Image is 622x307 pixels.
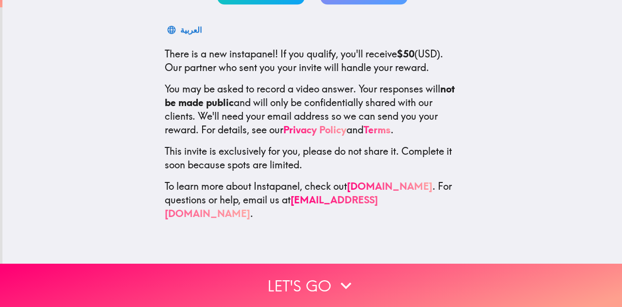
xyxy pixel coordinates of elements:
[180,23,202,36] div: العربية
[283,124,346,136] a: Privacy Policy
[363,124,391,136] a: Terms
[347,180,432,192] a: [DOMAIN_NAME]
[165,180,460,220] p: To learn more about Instapanel, check out . For questions or help, email us at .
[397,48,415,60] b: $50
[165,194,378,219] a: [EMAIL_ADDRESS][DOMAIN_NAME]
[165,82,460,137] p: You may be asked to record a video answer. Your responses will and will only be confidentially sh...
[165,144,460,172] p: This invite is exclusively for you, please do not share it. Complete it soon because spots are li...
[165,48,278,60] span: There is a new instapanel!
[165,83,455,108] b: not be made public
[165,47,460,74] p: If you qualify, you'll receive (USD) . Our partner who sent you your invite will handle your reward.
[165,20,206,39] button: العربية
